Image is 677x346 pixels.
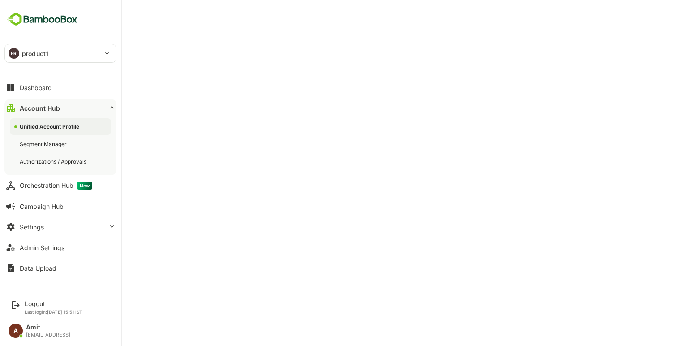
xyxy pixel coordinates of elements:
div: Orchestration Hub [20,182,92,190]
div: A [9,324,23,338]
div: Amit [26,324,70,331]
p: product1 [22,49,48,58]
div: PRproduct1 [5,44,116,62]
button: Dashboard [4,78,116,96]
div: PR [9,48,19,59]
img: BambooboxFullLogoMark.5f36c76dfaba33ec1ec1367b70bb1252.svg [4,11,80,28]
div: Account Hub [20,104,60,112]
div: Data Upload [20,264,56,272]
div: Admin Settings [20,244,64,251]
span: New [77,182,92,190]
div: Campaign Hub [20,203,64,210]
button: Account Hub [4,99,116,117]
div: Unified Account Profile [20,123,81,130]
button: Orchestration HubNew [4,177,116,195]
button: Admin Settings [4,238,116,256]
p: Last login: [DATE] 15:51 IST [25,309,82,315]
div: Segment Manager [20,140,69,148]
button: Settings [4,218,116,236]
button: Campaign Hub [4,197,116,215]
div: [EMAIL_ADDRESS] [26,332,70,338]
button: Data Upload [4,259,116,277]
div: Logout [25,300,82,307]
div: Settings [20,223,44,231]
div: Authorizations / Approvals [20,158,88,165]
div: Dashboard [20,84,52,91]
